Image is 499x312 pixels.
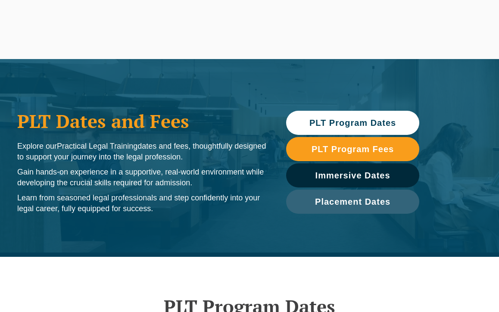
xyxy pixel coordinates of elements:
[315,197,390,206] span: Placement Dates
[309,119,396,127] span: PLT Program Dates
[286,137,419,161] a: PLT Program Fees
[57,142,137,150] span: Practical Legal Training
[17,141,269,162] p: Explore our dates and fees, thoughtfully designed to support your journey into the legal profession.
[286,163,419,187] a: Immersive Dates
[286,190,419,214] a: Placement Dates
[315,171,390,180] span: Immersive Dates
[17,110,269,132] h1: PLT Dates and Fees
[17,167,269,188] p: Gain hands-on experience in a supportive, real-world environment while developing the crucial ski...
[286,111,419,135] a: PLT Program Dates
[312,145,394,153] span: PLT Program Fees
[17,193,269,214] p: Learn from seasoned legal professionals and step confidently into your legal career, fully equipp...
